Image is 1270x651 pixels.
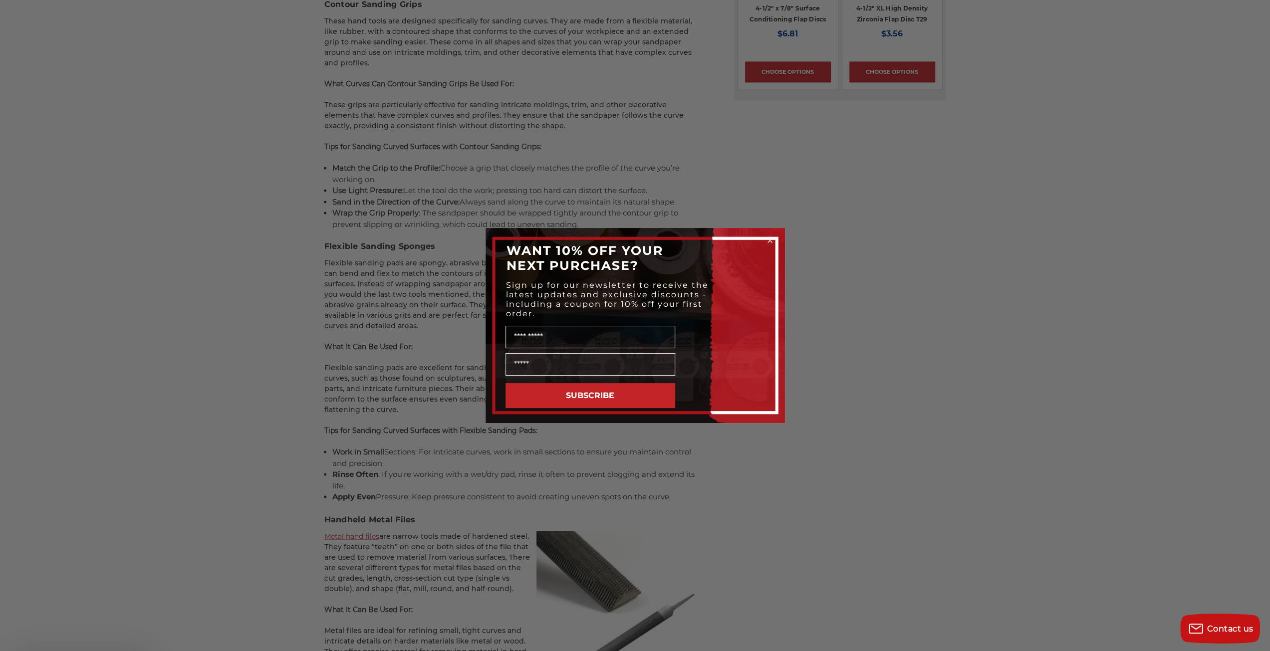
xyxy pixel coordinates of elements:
span: Sign up for our newsletter to receive the latest updates and exclusive discounts - including a co... [506,280,709,318]
button: SUBSCRIBE [506,383,675,408]
span: Contact us [1207,624,1254,634]
input: Email [506,353,675,376]
button: Close dialog [765,235,775,245]
button: Contact us [1180,614,1260,644]
span: WANT 10% OFF YOUR NEXT PURCHASE? [507,243,663,273]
